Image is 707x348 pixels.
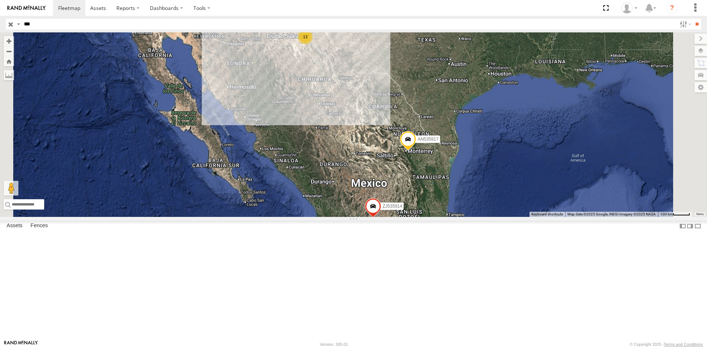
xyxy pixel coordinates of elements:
[666,2,678,14] i: ?
[418,137,439,142] span: AN535917
[531,212,563,217] button: Keyboard shortcuts
[694,82,707,92] label: Map Settings
[7,6,46,11] img: rand-logo.svg
[4,36,14,46] button: Zoom in
[686,221,694,231] label: Dock Summary Table to the Right
[15,19,21,29] label: Search Query
[567,212,656,216] span: Map data ©2025 Google, INEGI Imagery ©2025 NASA
[694,221,701,231] label: Hide Summary Table
[677,19,693,29] label: Search Filter Options
[4,181,18,196] button: Drag Pegman onto the map to open Street View
[619,3,640,14] div: Roberto Garcia
[3,221,26,231] label: Assets
[4,56,14,66] button: Zoom Home
[660,212,673,216] span: 100 km
[679,221,686,231] label: Dock Summary Table to the Left
[383,203,402,208] span: ZJ535914
[696,213,704,216] a: Terms
[630,342,703,347] div: © Copyright 2025 -
[658,212,692,217] button: Map Scale: 100 km per 43 pixels
[298,29,313,44] div: 13
[27,221,52,231] label: Fences
[4,70,14,80] label: Measure
[4,341,38,348] a: Visit our Website
[320,342,348,347] div: Version: 305.01
[4,46,14,56] button: Zoom out
[664,342,703,347] a: Terms and Conditions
